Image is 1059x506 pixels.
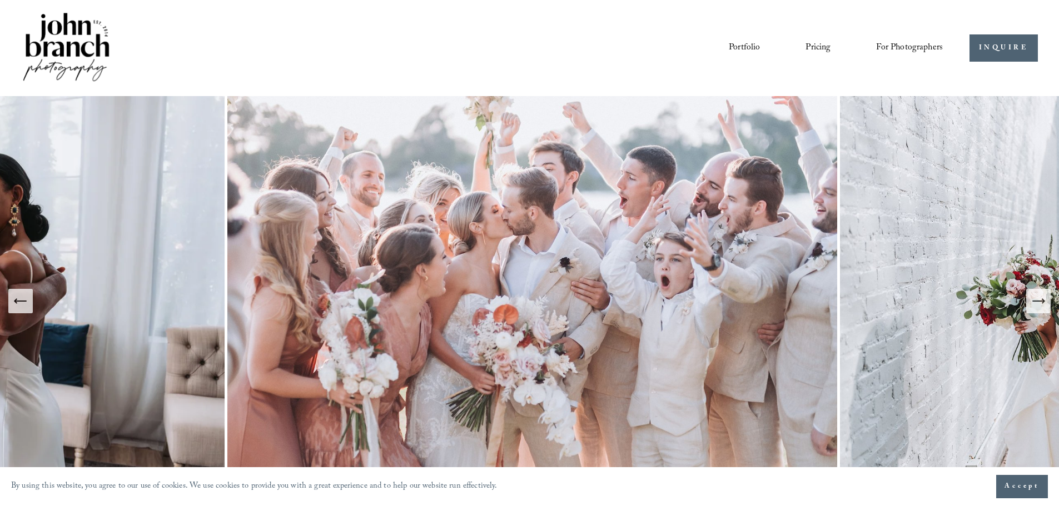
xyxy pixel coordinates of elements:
a: folder dropdown [876,38,943,57]
a: Pricing [806,38,831,57]
p: By using this website, you agree to our use of cookies. We use cookies to provide you with a grea... [11,479,498,495]
span: Accept [1005,481,1040,492]
img: A wedding party celebrating outdoors, featuring a bride and groom kissing amidst cheering bridesm... [225,96,840,506]
a: Portfolio [729,38,760,57]
span: For Photographers [876,39,943,57]
a: INQUIRE [969,34,1038,62]
button: Previous Slide [8,289,33,313]
button: Accept [996,475,1048,498]
img: John Branch IV Photography [21,11,111,86]
button: Next Slide [1026,289,1051,313]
